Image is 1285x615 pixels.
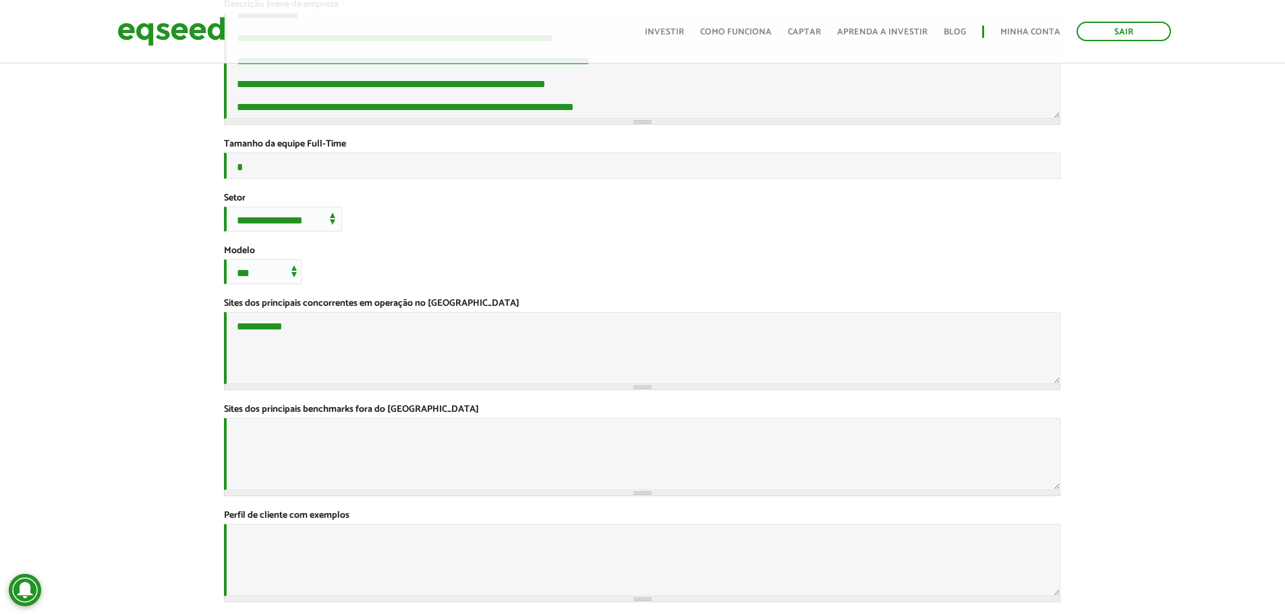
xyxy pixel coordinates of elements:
img: EqSeed [117,14,225,49]
label: Setor [224,194,246,203]
label: Tamanho da equipe Full-Time [224,140,346,149]
a: Investir [645,28,684,36]
a: Como funciona [700,28,772,36]
label: Sites dos principais concorrentes em operação no [GEOGRAPHIC_DATA] [224,299,519,309]
label: Perfil de cliente com exemplos [224,511,349,520]
a: Captar [788,28,821,36]
a: Blog [944,28,966,36]
a: Aprenda a investir [837,28,927,36]
a: Sair [1077,22,1171,41]
a: Minha conta [1000,28,1060,36]
label: Sites dos principais benchmarks fora do [GEOGRAPHIC_DATA] [224,405,479,415]
label: Modelo [224,246,255,256]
